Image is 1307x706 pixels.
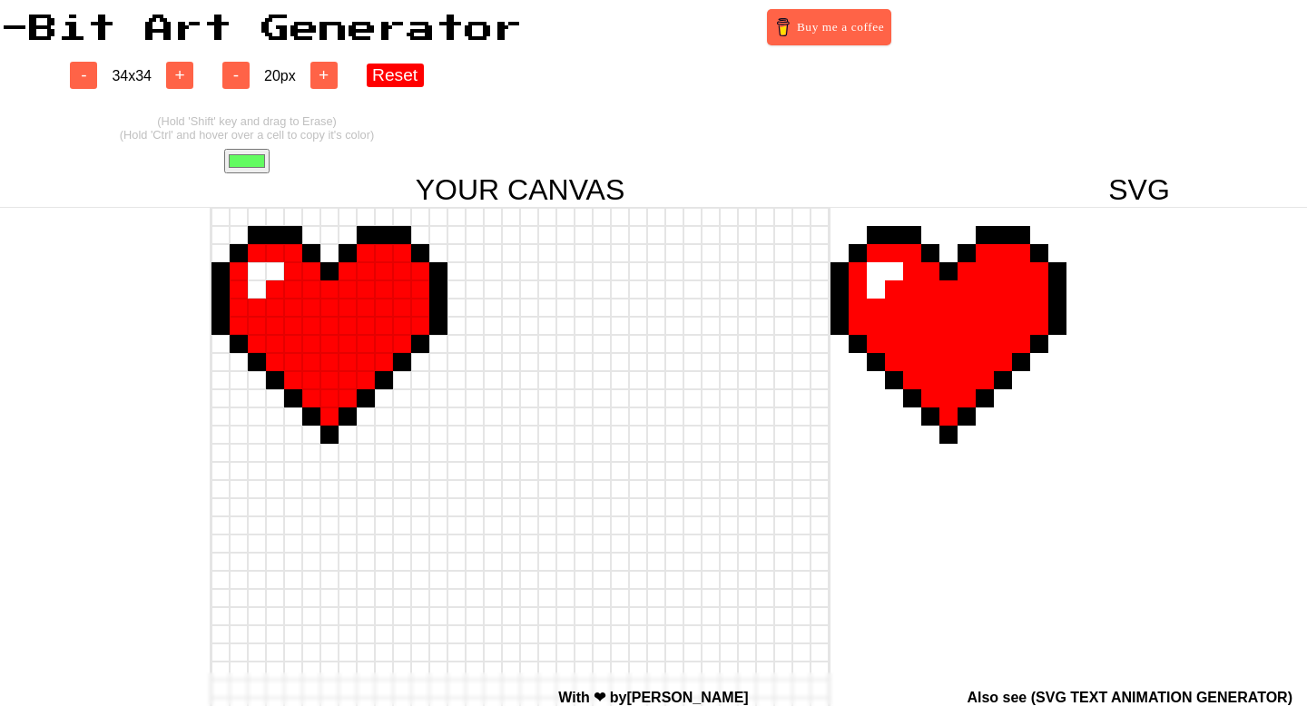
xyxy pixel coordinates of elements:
a: SVG TEXT ANIMATION GENERATOR [1036,690,1288,705]
img: Buy me a coffee [774,18,792,36]
a: Buy me a coffee [767,9,891,45]
span: YOUR CANVAS [416,173,625,207]
span: 20 px [264,68,296,83]
span: Buy me a coffee [797,18,884,36]
span: Also see ( ) [967,690,1292,705]
span: (Hold 'Shift' key and drag to Erase) (Hold 'Ctrl' and hover over a cell to copy it's color) [120,114,374,142]
span: 34 x 34 [112,68,152,83]
button: - [70,62,97,89]
span: SVG [1108,173,1170,207]
span: love [594,690,605,705]
button: Reset [367,64,424,86]
button: + [166,62,193,89]
button: + [310,62,338,89]
button: - [222,62,250,89]
a: [PERSON_NAME] [626,690,748,705]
